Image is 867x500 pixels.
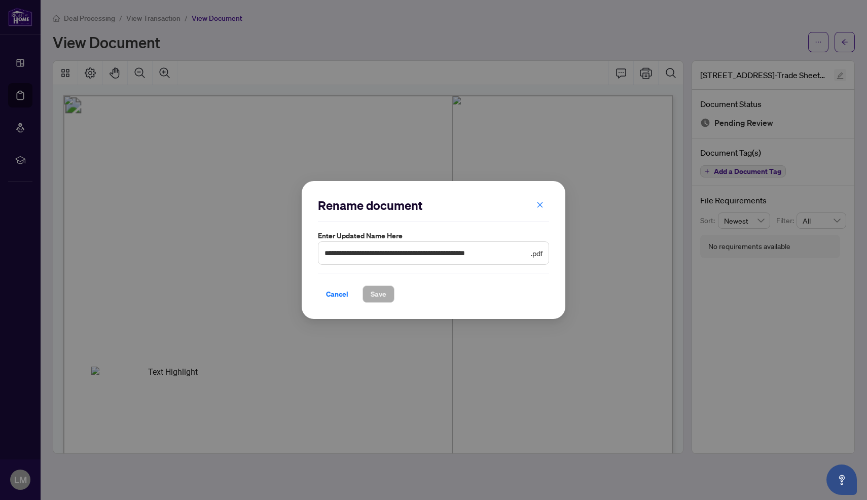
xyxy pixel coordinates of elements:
[326,286,348,302] span: Cancel
[826,465,857,495] button: Open asap
[531,247,543,259] span: .pdf
[318,285,356,303] button: Cancel
[363,285,394,303] button: Save
[318,230,549,241] label: Enter updated name here
[536,201,544,208] span: close
[318,197,549,213] h2: Rename document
